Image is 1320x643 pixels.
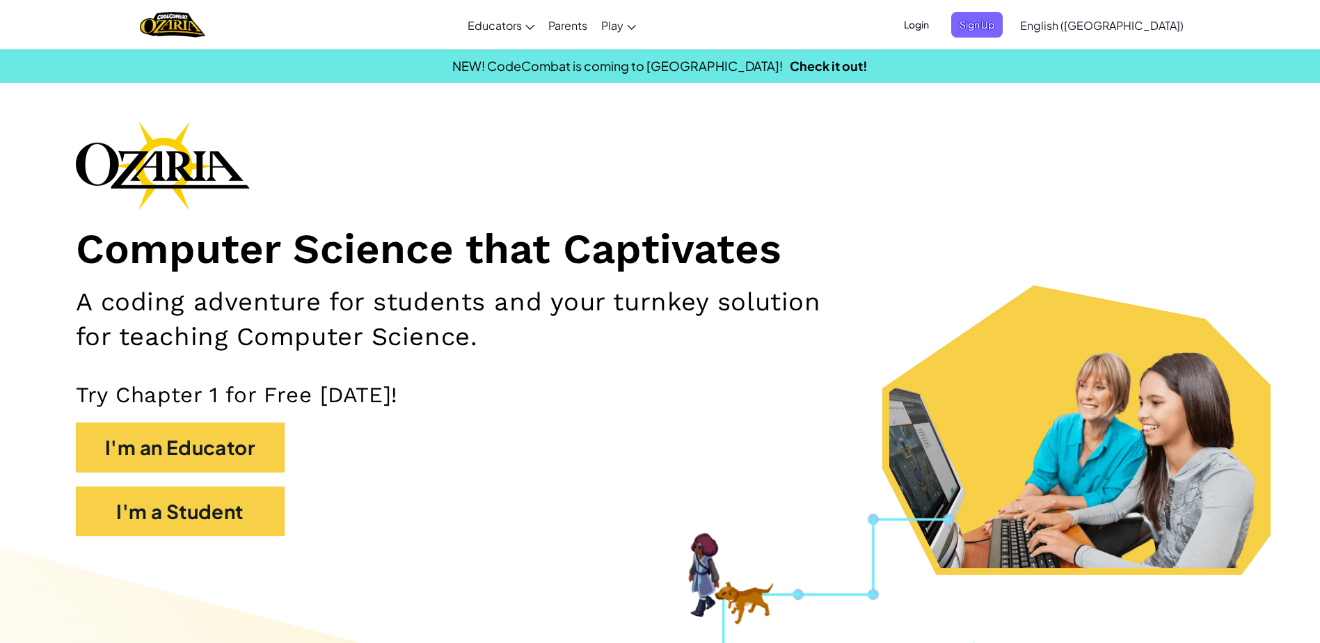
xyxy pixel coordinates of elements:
[76,381,1245,408] p: Try Chapter 1 for Free [DATE]!
[76,422,285,473] button: I'm an Educator
[140,10,205,39] img: Home
[541,6,594,44] a: Parents
[790,58,868,74] a: Check it out!
[951,12,1003,38] button: Sign Up
[601,18,623,33] span: Play
[1020,18,1184,33] span: English ([GEOGRAPHIC_DATA])
[461,6,541,44] a: Educators
[76,285,859,354] h2: A coding adventure for students and your turnkey solution for teaching Computer Science.
[76,121,250,210] img: Ozaria branding logo
[76,486,285,537] button: I'm a Student
[896,12,937,38] button: Login
[452,58,783,74] span: NEW! CodeCombat is coming to [GEOGRAPHIC_DATA]!
[76,224,1245,275] h1: Computer Science that Captivates
[594,6,643,44] a: Play
[140,10,205,39] a: Ozaria by CodeCombat logo
[468,18,522,33] span: Educators
[1013,6,1191,44] a: English ([GEOGRAPHIC_DATA])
